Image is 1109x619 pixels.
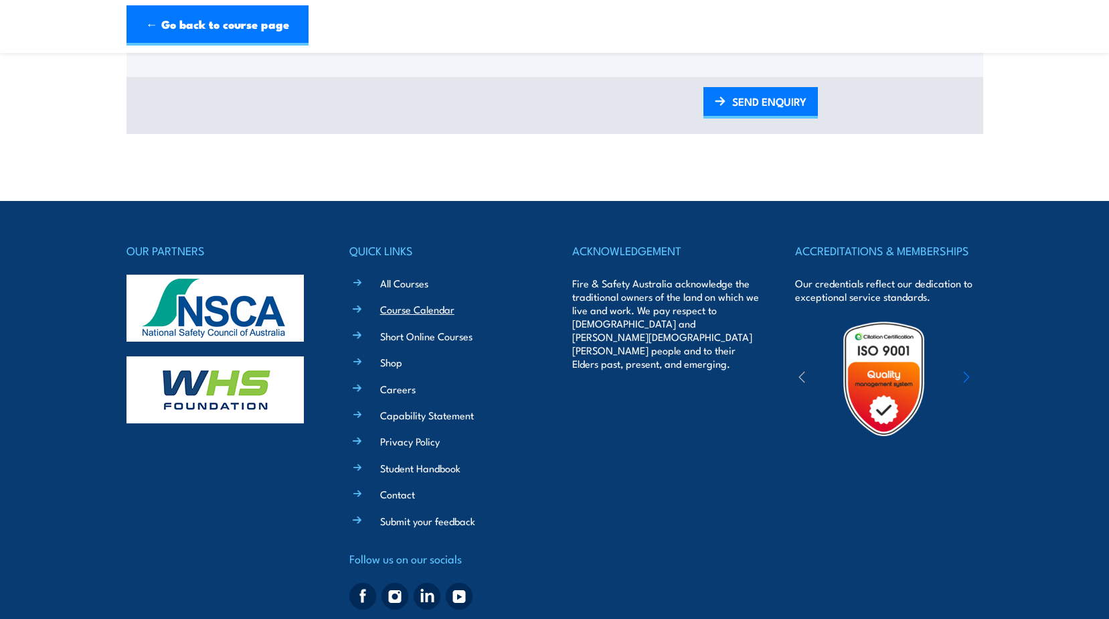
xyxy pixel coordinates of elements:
a: Submit your feedback [380,514,475,528]
a: Shop [380,355,402,369]
a: Student Handbook [380,461,460,475]
p: Our credentials reflect our dedication to exceptional service standards. [795,277,983,303]
a: All Courses [380,276,428,290]
p: Fire & Safety Australia acknowledge the traditional owners of the land on which we live and work.... [572,277,760,370]
img: nsca-logo-footer [126,275,304,342]
a: Contact [380,487,415,501]
a: SEND ENQUIRY [703,87,818,119]
a: Privacy Policy [380,434,440,448]
a: Short Online Courses [380,329,473,343]
h4: Follow us on our socials [349,549,537,568]
a: Careers [380,382,416,396]
a: Capability Statement [380,408,474,422]
a: ← Go back to course page [126,5,309,46]
img: ewpa-logo [943,356,1059,402]
img: whs-logo-footer [126,356,304,423]
h4: OUR PARTNERS [126,241,314,260]
img: Untitled design (19) [825,320,942,437]
h4: ACCREDITATIONS & MEMBERSHIPS [795,241,983,260]
h4: ACKNOWLEDGEMENT [572,241,760,260]
h4: QUICK LINKS [349,241,537,260]
a: Course Calendar [380,302,454,316]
